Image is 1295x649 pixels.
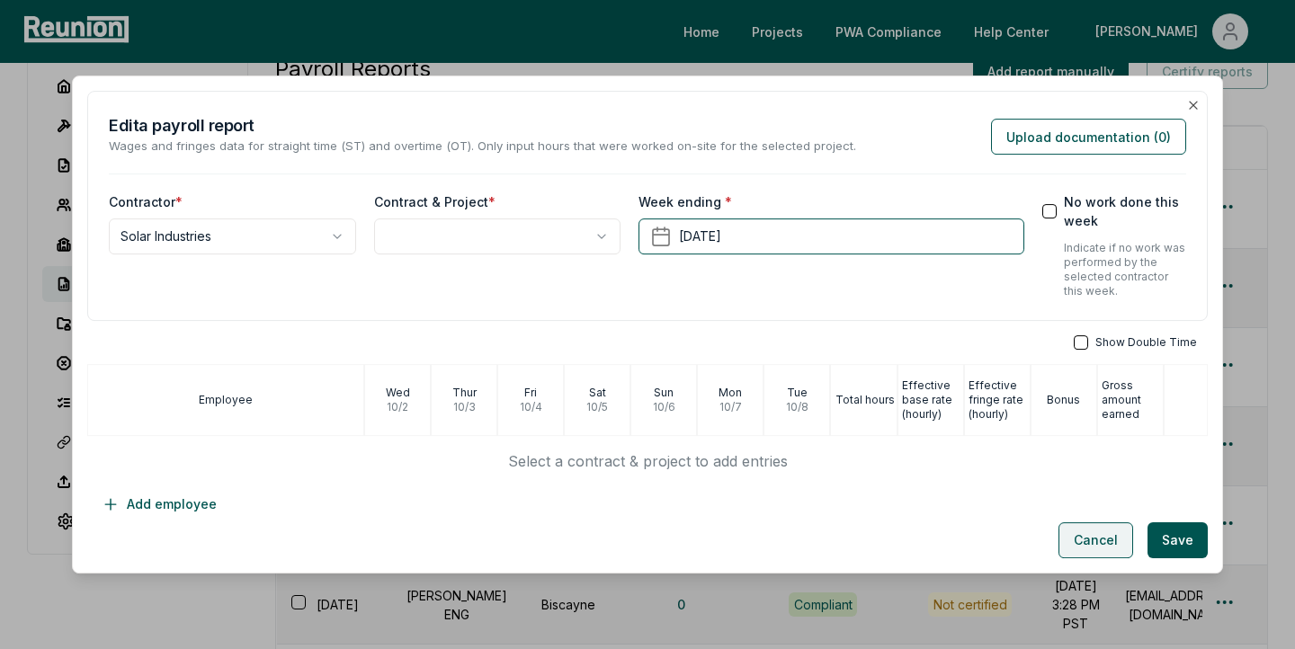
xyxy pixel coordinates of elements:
[653,400,675,414] p: 10 / 6
[654,386,674,400] p: Sun
[639,218,1023,254] button: [DATE]
[386,386,410,400] p: Wed
[109,192,183,211] label: Contractor
[1095,335,1197,350] span: Show Double Time
[639,192,732,211] label: Week ending
[109,138,856,156] p: Wages and fringes data for straight time (ST) and overtime (OT). Only input hours that were worke...
[199,393,253,407] p: Employee
[1148,522,1208,558] button: Save
[835,393,895,407] p: Total hours
[1102,378,1163,422] p: Gross amount earned
[453,400,476,414] p: 10 / 3
[524,386,537,400] p: Fri
[991,119,1186,155] button: Upload documentation (0)
[786,400,808,414] p: 10 / 8
[589,386,606,400] p: Sat
[87,436,1208,486] p: Select a contract & project to add entries
[1058,522,1133,558] button: Cancel
[87,486,231,522] button: Add employee
[1047,393,1080,407] p: Bonus
[586,400,608,414] p: 10 / 5
[719,386,742,400] p: Mon
[787,386,808,400] p: Tue
[969,378,1030,422] p: Effective fringe rate (hourly)
[902,378,963,422] p: Effective base rate (hourly)
[520,400,542,414] p: 10 / 4
[1064,241,1186,298] p: Indicate if no work was performed by the selected contractor this week.
[374,192,496,211] label: Contract & Project
[1064,192,1186,230] label: No work done this week
[452,386,477,400] p: Thur
[719,400,742,414] p: 10 / 7
[387,400,408,414] p: 10 / 2
[109,113,856,138] h2: Edit a payroll report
